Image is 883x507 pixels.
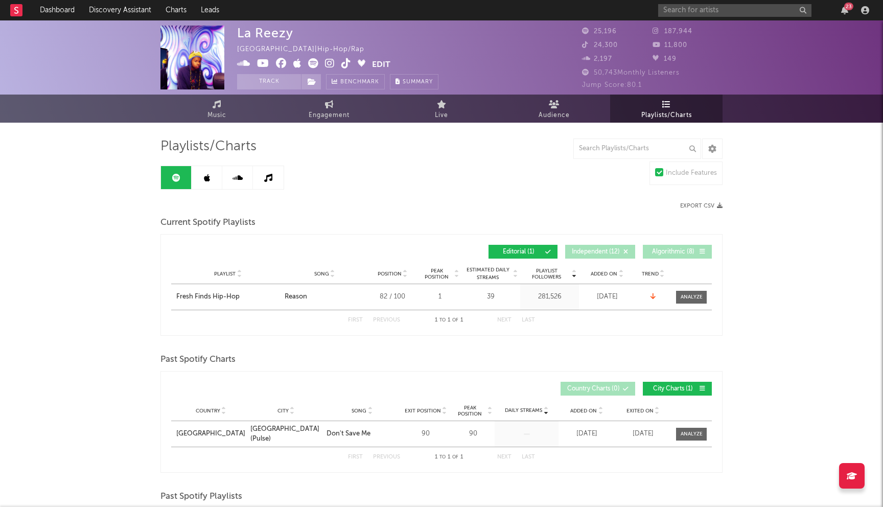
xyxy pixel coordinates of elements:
[285,292,307,302] div: Reason
[207,109,226,122] span: Music
[567,386,620,392] span: Country Charts ( 0 )
[385,95,498,123] a: Live
[539,109,570,122] span: Audience
[582,56,612,62] span: 2,197
[454,429,492,439] div: 90
[214,271,236,277] span: Playlist
[626,408,654,414] span: Exited On
[372,58,390,71] button: Edit
[523,292,576,302] div: 281,526
[326,74,385,89] a: Benchmark
[522,454,535,460] button: Last
[160,141,257,153] span: Playlists/Charts
[489,245,557,259] button: Editorial(1)
[403,79,433,85] span: Summary
[582,292,633,302] div: [DATE]
[327,429,370,439] div: Don't Save Me
[653,42,687,49] span: 11,800
[591,271,617,277] span: Added On
[680,203,723,209] button: Export CSV
[454,405,486,417] span: Peak Position
[497,317,512,323] button: Next
[439,318,446,322] span: to
[570,408,597,414] span: Added On
[390,74,438,89] button: Summary
[561,382,635,396] button: Country Charts(0)
[405,408,441,414] span: Exit Position
[160,95,273,123] a: Music
[573,139,701,159] input: Search Playlists/Charts
[666,167,717,179] div: Include Features
[523,268,570,280] span: Playlist Followers
[642,271,659,277] span: Trend
[841,6,848,14] button: 23
[610,95,723,123] a: Playlists/Charts
[327,429,398,439] a: Don't Save Me
[561,429,612,439] div: [DATE]
[498,95,610,123] a: Audience
[176,292,240,302] div: Fresh Finds Hip-Hop
[309,109,350,122] span: Engagement
[196,408,220,414] span: Country
[340,76,379,88] span: Benchmark
[314,271,329,277] span: Song
[421,314,477,327] div: 1 1 1
[844,3,853,10] div: 23
[641,109,692,122] span: Playlists/Charts
[369,292,415,302] div: 82 / 100
[277,408,289,414] span: City
[421,451,477,464] div: 1 1 1
[582,42,618,49] span: 24,300
[464,266,512,282] span: Estimated Daily Streams
[582,70,680,76] span: 50,743 Monthly Listeners
[653,28,692,35] span: 187,944
[643,382,712,396] button: City Charts(1)
[348,317,363,323] button: First
[505,407,542,414] span: Daily Streams
[237,43,376,56] div: [GEOGRAPHIC_DATA] | Hip-Hop/Rap
[250,424,321,444] a: [GEOGRAPHIC_DATA] (Pulse)
[373,454,400,460] button: Previous
[643,245,712,259] button: Algorithmic(8)
[421,292,459,302] div: 1
[495,249,542,255] span: Editorial ( 1 )
[237,26,293,40] div: La Reezy
[439,455,446,459] span: to
[572,249,620,255] span: Independent ( 12 )
[403,429,449,439] div: 90
[649,386,696,392] span: City Charts ( 1 )
[653,56,677,62] span: 149
[160,217,255,229] span: Current Spotify Playlists
[352,408,366,414] span: Song
[649,249,696,255] span: Algorithmic ( 8 )
[160,354,236,366] span: Past Spotify Charts
[435,109,448,122] span: Live
[582,82,642,88] span: Jump Score: 80.1
[176,292,280,302] a: Fresh Finds Hip-Hop
[378,271,402,277] span: Position
[617,429,668,439] div: [DATE]
[522,317,535,323] button: Last
[565,245,635,259] button: Independent(12)
[582,28,617,35] span: 25,196
[348,454,363,460] button: First
[452,318,458,322] span: of
[452,455,458,459] span: of
[273,95,385,123] a: Engagement
[373,317,400,323] button: Previous
[658,4,811,17] input: Search for artists
[237,74,301,89] button: Track
[176,429,245,439] a: [GEOGRAPHIC_DATA]
[421,268,453,280] span: Peak Position
[160,491,242,503] span: Past Spotify Playlists
[464,292,518,302] div: 39
[497,454,512,460] button: Next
